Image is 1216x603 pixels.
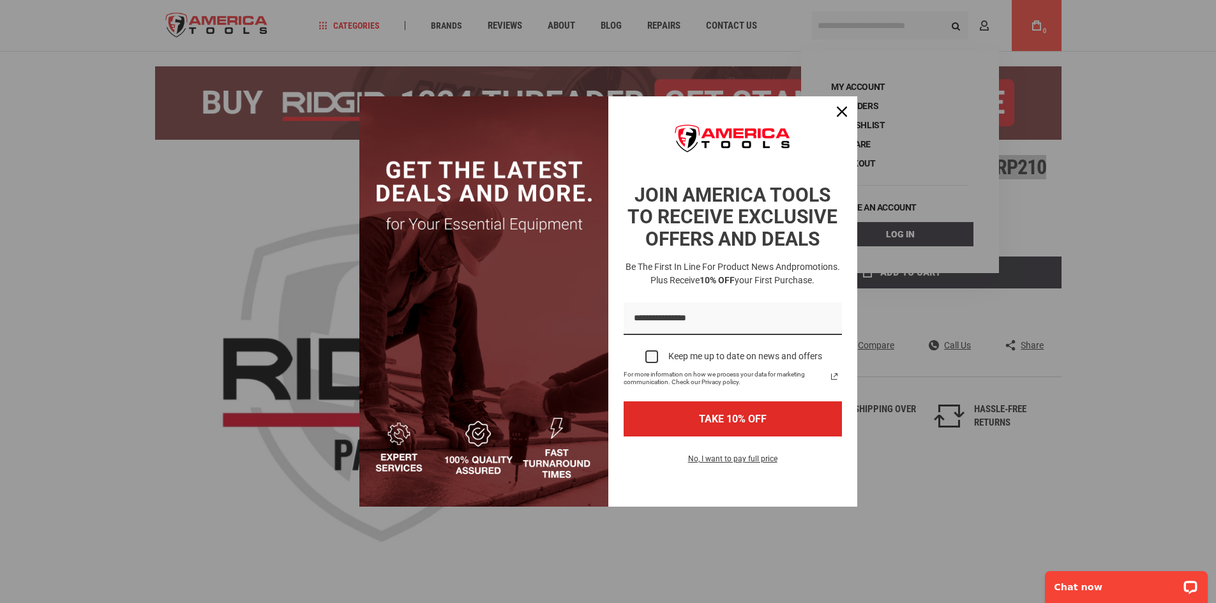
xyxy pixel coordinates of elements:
svg: close icon [837,107,847,117]
button: No, I want to pay full price [678,452,788,473]
h3: Be the first in line for product news and [621,260,844,287]
a: Read our Privacy Policy [827,369,842,384]
span: For more information on how we process your data for marketing communication. Check our Privacy p... [624,371,827,386]
svg: link icon [827,369,842,384]
button: TAKE 10% OFF [624,401,842,436]
div: Keep me up to date on news and offers [668,351,822,362]
strong: JOIN AMERICA TOOLS TO RECEIVE EXCLUSIVE OFFERS AND DEALS [627,184,837,250]
strong: 10% OFF [700,275,735,285]
input: Email field [624,302,842,335]
button: Close [827,96,857,127]
iframe: LiveChat chat widget [1037,563,1216,603]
